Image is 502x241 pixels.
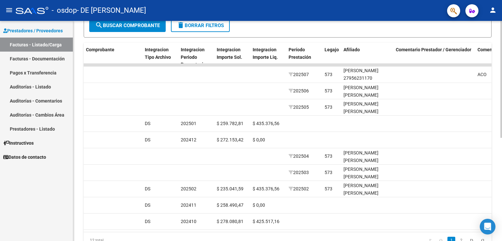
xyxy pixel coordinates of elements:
span: DS [145,202,150,208]
div: 573 [325,71,332,78]
button: Buscar Comprobante [89,19,166,32]
span: - DE [PERSON_NAME] [77,3,146,18]
span: 202504 [289,153,309,159]
span: $ 0,00 [253,137,265,142]
datatable-header-cell: Legajo [322,43,341,72]
span: Integracion Periodo Presentacion [181,47,209,67]
datatable-header-cell: Integracion Importe Liq. [250,43,286,72]
datatable-header-cell: Integracion Tipo Archivo [142,43,178,72]
span: $ 235.041,59 [217,186,243,191]
span: Integracion Importe Sol. [217,47,242,60]
span: 202503 [289,170,309,175]
mat-icon: person [489,6,497,14]
mat-icon: menu [5,6,13,14]
div: 573 [325,104,332,111]
span: $ 258.490,47 [217,202,243,208]
mat-icon: search [95,21,103,29]
div: 573 [325,87,332,95]
mat-icon: delete [177,21,185,29]
span: Datos de contacto [3,153,46,161]
span: DS [145,186,150,191]
span: Afiliado [343,47,360,52]
span: Prestadores / Proveedores [3,27,63,34]
span: DS [145,219,150,224]
span: $ 278.080,81 [217,219,243,224]
span: Comprobante [86,47,114,52]
div: 573 [325,185,332,193]
div: [PERSON_NAME] [PERSON_NAME] 27956231170 [343,59,391,82]
span: Integracion Tipo Archivo [145,47,171,60]
div: [PERSON_NAME] [PERSON_NAME] 27956231170 [343,182,391,204]
div: 573 [325,153,332,160]
span: $ 272.153,42 [217,137,243,142]
span: DS [145,137,150,142]
span: 202502 [181,186,196,191]
span: Instructivos [3,139,34,147]
span: 202502 [289,186,309,191]
span: 202505 [289,104,309,110]
div: 573 [325,169,332,176]
span: 202507 [289,72,309,77]
span: Borrar Filtros [177,23,224,28]
span: 202412 [181,137,196,142]
span: 202501 [181,121,196,126]
span: - osdop [52,3,77,18]
div: Open Intercom Messenger [480,219,495,234]
span: $ 425.517,16 [253,219,279,224]
datatable-header-cell: Comprobante [83,43,142,72]
span: 202410 [181,219,196,224]
datatable-header-cell: Período Prestación [286,43,322,72]
button: Borrar Filtros [171,19,230,32]
span: DS [145,121,150,126]
div: [PERSON_NAME] [PERSON_NAME] 27956231170 [343,100,391,122]
datatable-header-cell: Integracion Importe Sol. [214,43,250,72]
span: Legajo [325,47,339,52]
datatable-header-cell: Integracion Periodo Presentacion [178,43,214,72]
datatable-header-cell: Afiliado [341,43,393,72]
div: [PERSON_NAME] [PERSON_NAME] 27956231170 [343,166,391,188]
span: Comentario Prestador / Gerenciador [396,47,471,52]
div: [PERSON_NAME] [PERSON_NAME] 27956231170 [343,84,391,106]
div: [PERSON_NAME] [PERSON_NAME] 27956231170 [343,149,391,171]
span: $ 435.376,56 [253,121,279,126]
span: $ 435.376,56 [253,186,279,191]
span: Integracion Importe Liq. [253,47,278,60]
span: Buscar Comprobante [95,23,160,28]
span: ACO [477,72,487,77]
span: $ 0,00 [253,202,265,208]
span: Período Prestación [289,47,311,60]
span: 202411 [181,202,196,208]
datatable-header-cell: Comentario Prestador / Gerenciador [393,43,475,72]
span: $ 259.782,81 [217,121,243,126]
span: 202506 [289,88,309,93]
